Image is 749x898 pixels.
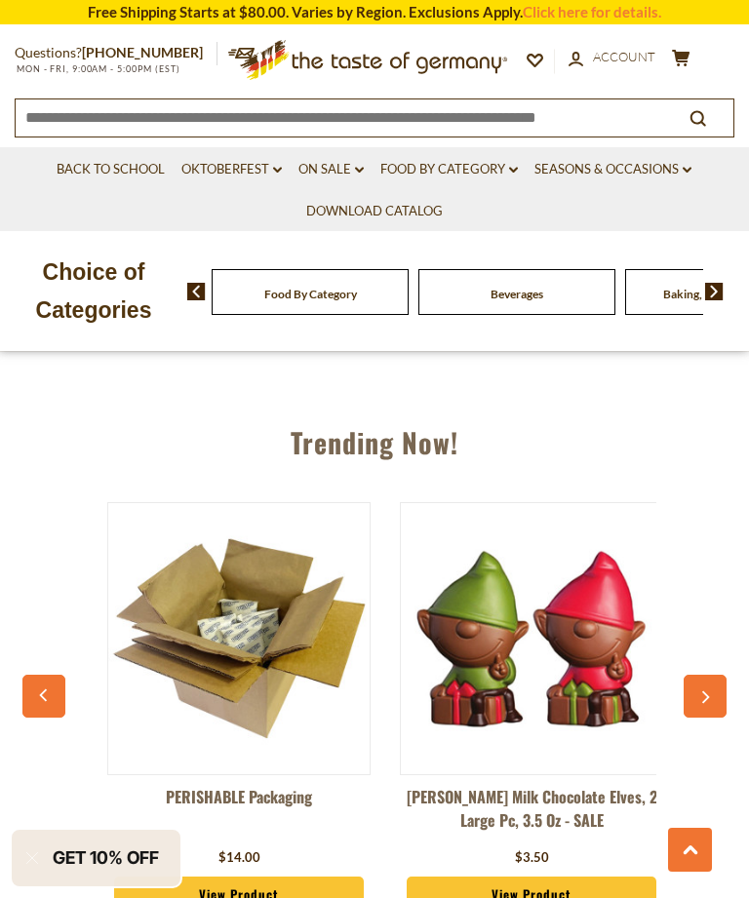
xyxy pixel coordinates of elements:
a: Food By Category [380,159,518,180]
a: Oktoberfest [181,159,282,180]
a: Seasons & Occasions [534,159,691,180]
img: next arrow [705,283,724,300]
img: PERISHABLE Packaging [108,508,370,769]
p: Questions? [15,41,217,65]
span: MON - FRI, 9:00AM - 5:00PM (EST) [15,63,180,74]
a: Food By Category [264,287,357,301]
a: Download Catalog [306,201,443,222]
a: [PERSON_NAME] Milk Chocolate Elves, 2 large pc, 3.5 oz - SALE [400,785,663,843]
span: Account [593,49,655,64]
a: Account [569,47,655,68]
div: Trending Now! [22,398,727,478]
a: [PHONE_NUMBER] [82,44,203,60]
div: $14.00 [218,848,260,868]
a: Beverages [491,287,543,301]
a: PERISHABLE Packaging [107,785,371,843]
a: Click here for details. [523,3,661,20]
img: previous arrow [187,283,206,300]
div: $3.50 [515,848,549,868]
a: On Sale [298,159,364,180]
img: Weibler Milk Chocolate Elves, 2 large pc, 3.5 oz - SALE [401,508,662,769]
a: Back to School [57,159,165,180]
